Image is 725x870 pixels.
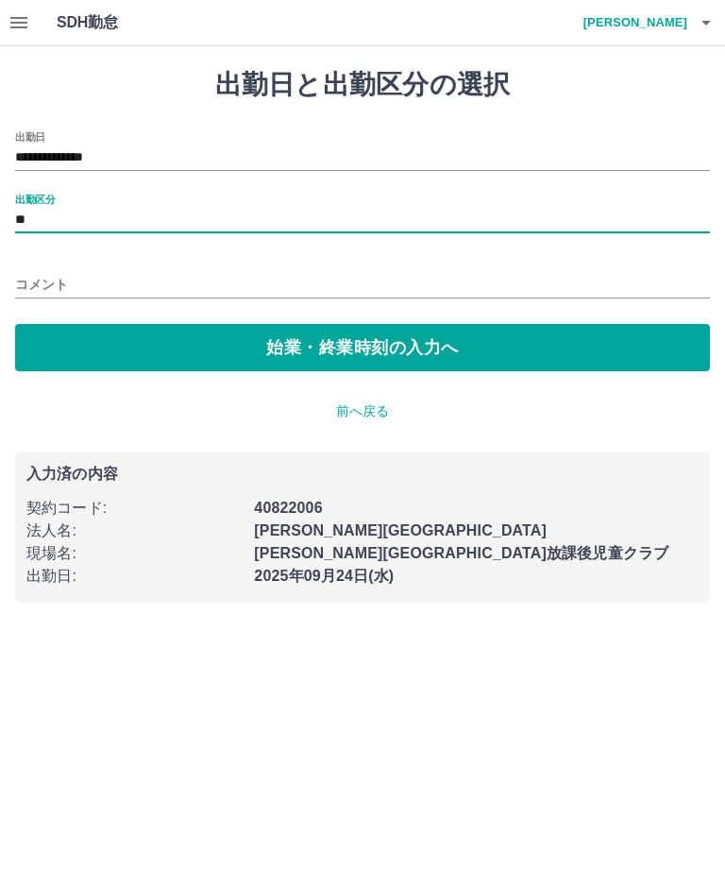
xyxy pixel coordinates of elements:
b: 2025年09月24日(水) [254,568,394,584]
p: 現場名 : [26,542,243,565]
p: 入力済の内容 [26,467,699,482]
b: [PERSON_NAME][GEOGRAPHIC_DATA]放課後児童クラブ [254,545,668,561]
p: 前へ戻る [15,401,710,421]
button: 始業・終業時刻の入力へ [15,324,710,371]
p: 出勤日 : [26,565,243,588]
p: 法人名 : [26,520,243,542]
b: [PERSON_NAME][GEOGRAPHIC_DATA] [254,522,547,538]
p: 契約コード : [26,497,243,520]
label: 出勤日 [15,129,45,144]
label: 出勤区分 [15,192,55,206]
b: 40822006 [254,500,322,516]
h1: 出勤日と出勤区分の選択 [15,69,710,101]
